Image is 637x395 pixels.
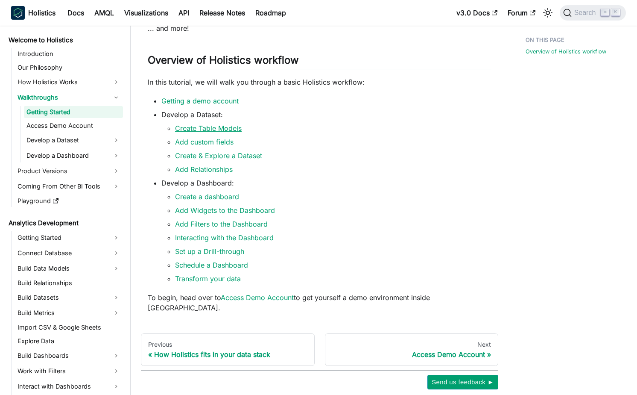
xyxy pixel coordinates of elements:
a: Getting a demo account [161,97,239,105]
a: Playground [15,195,123,207]
b: Holistics [28,8,56,18]
a: Overview of Holistics workflow [526,47,606,56]
a: Explore Data [15,335,123,347]
a: Connect Database [15,246,123,260]
a: Set up a Drill-through [175,247,244,256]
a: Build Metrics [15,306,123,320]
a: Create Table Models [175,124,242,133]
a: Access Demo Account [221,293,294,302]
a: Add Widgets to the Dashboard [175,206,275,215]
a: Product Versions [15,164,123,178]
a: Analytics Development [6,217,123,229]
p: In this tutorial, we will walk you through a basic Holistics workflow: [148,77,491,87]
a: Add custom fields [175,138,234,146]
p: To begin, head over to to get yourself a demo environment inside [GEOGRAPHIC_DATA]. [148,292,491,313]
a: Add Filters to the Dashboard [175,220,268,228]
a: NextAccess Demo Account [325,333,499,366]
a: Transform your data [175,274,241,283]
a: Coming From Other BI Tools [15,180,123,193]
a: Import CSV & Google Sheets [15,321,123,333]
p: ... and more! [148,23,491,33]
h2: Overview of Holistics workflow [148,54,491,70]
div: Next [332,341,491,348]
div: Previous [148,341,307,348]
a: Introduction [15,48,123,60]
a: Visualizations [119,6,173,20]
a: Create a dashboard [175,192,239,201]
a: Roadmap [250,6,291,20]
a: Welcome to Holistics [6,34,123,46]
nav: Docs sidebar [3,26,131,395]
kbd: K [611,9,620,16]
span: Send us feedback ► [432,377,494,388]
a: Create & Explore a Dataset [175,151,262,160]
a: Build Data Models [15,262,123,275]
a: Getting Started [24,106,123,118]
a: Access Demo Account [24,120,123,132]
kbd: ⌘ [601,9,609,16]
a: Schedule a Dashboard [175,261,248,269]
a: Our Philosophy [15,62,123,74]
span: Search [572,9,601,17]
a: How Holistics Works [15,75,123,89]
a: Build Relationships [15,277,123,289]
div: Access Demo Account [332,350,491,359]
a: Develop a Dataset [24,133,123,147]
a: Walkthroughs [15,91,123,104]
button: Search (Command+K) [560,5,626,21]
li: Develop a Dataset: [161,109,491,174]
a: Getting Started [15,231,123,245]
a: Release Notes [194,6,250,20]
button: Send us feedback ► [427,375,498,389]
div: How Holistics fits in your data stack [148,350,307,359]
a: Develop a Dashboard [24,149,123,162]
li: Develop a Dashboard: [161,178,491,284]
a: Docs [62,6,89,20]
a: v3.0 Docs [451,6,503,20]
img: Holistics [11,6,25,20]
a: Build Datasets [15,291,123,304]
a: API [173,6,194,20]
a: Add Relationships [175,165,233,174]
a: PreviousHow Holistics fits in your data stack [141,333,315,366]
a: Work with Filters [15,364,123,378]
button: Switch between dark and light mode (currently light mode) [541,6,555,20]
nav: Docs pages [141,333,498,366]
a: Forum [503,6,541,20]
a: HolisticsHolistics [11,6,56,20]
a: Interact with Dashboards [15,380,123,393]
a: Build Dashboards [15,349,123,363]
a: Interacting with the Dashboard [175,233,274,242]
a: AMQL [89,6,119,20]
